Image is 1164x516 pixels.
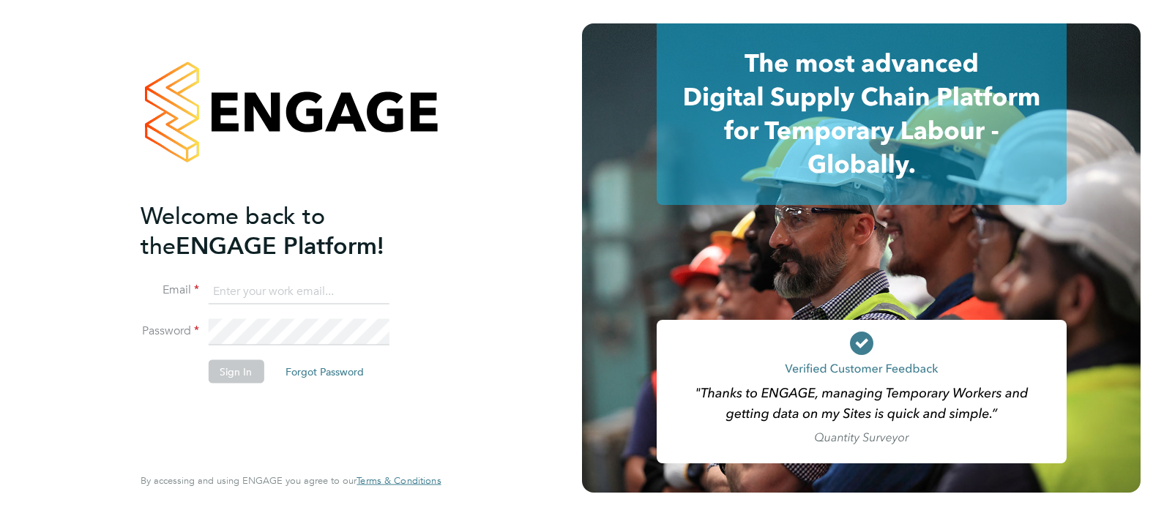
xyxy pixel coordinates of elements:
button: Forgot Password [274,360,376,384]
span: By accessing and using ENGAGE you agree to our [141,474,441,487]
input: Enter your work email... [208,278,389,304]
span: Welcome back to the [141,201,325,260]
a: Terms & Conditions [357,475,441,487]
button: Sign In [208,360,264,384]
h2: ENGAGE Platform! [141,201,426,261]
label: Email [141,283,199,298]
label: Password [141,324,199,339]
